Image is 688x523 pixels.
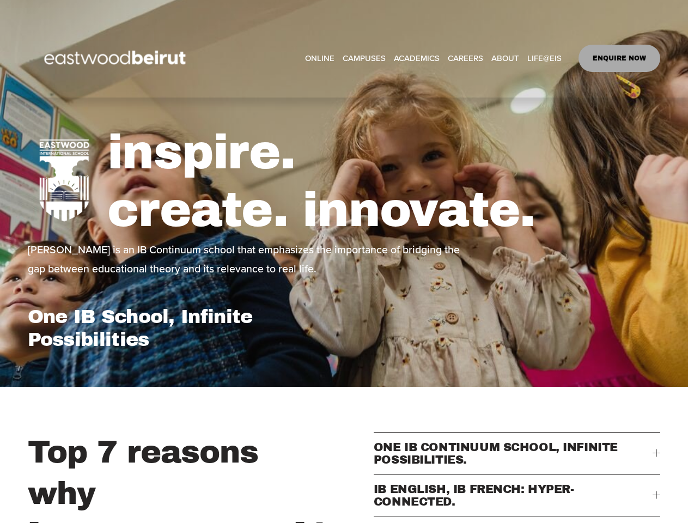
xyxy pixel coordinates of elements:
a: folder dropdown [394,50,440,66]
a: folder dropdown [491,50,519,66]
a: folder dropdown [527,50,562,66]
button: ONE IB CONTINUUM SCHOOL, INFINITE POSSIBILITIES. [374,433,661,474]
span: ABOUT [491,51,519,65]
a: folder dropdown [343,50,386,66]
h1: One IB School, Infinite Possibilities [28,305,341,351]
p: [PERSON_NAME] is an IB Continuum school that emphasizes the importance of bridging the gap betwee... [28,240,474,278]
img: EastwoodIS Global Site [28,31,205,86]
button: IB ENGLISH, IB FRENCH: HYPER-CONNECTED. [374,475,661,516]
a: ONLINE [305,50,334,66]
span: LIFE@EIS [527,51,562,65]
span: IB ENGLISH, IB FRENCH: HYPER-CONNECTED. [374,483,653,508]
span: ACADEMICS [394,51,440,65]
a: CAREERS [448,50,483,66]
a: ENQUIRE NOW [579,45,661,72]
span: ONE IB CONTINUUM SCHOOL, INFINITE POSSIBILITIES. [374,441,653,466]
span: CAMPUSES [343,51,386,65]
h1: inspire. create. innovate. [107,124,660,239]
